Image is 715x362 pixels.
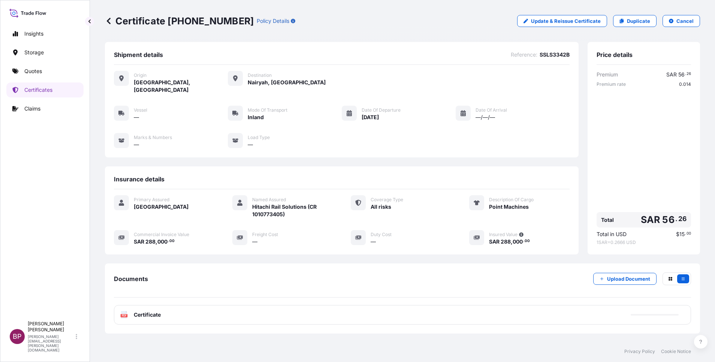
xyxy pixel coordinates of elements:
[601,216,614,224] span: Total
[134,197,169,203] span: Primary Assured
[248,141,253,148] span: —
[134,107,147,113] span: Vessel
[641,215,660,224] span: SAR
[489,239,500,244] span: SAR
[597,51,633,58] span: Price details
[122,314,127,317] text: PDF
[134,141,139,148] span: —
[134,203,188,211] span: [GEOGRAPHIC_DATA]
[687,73,691,75] span: 26
[371,197,403,203] span: Coverage Type
[24,86,52,94] p: Certificates
[679,81,691,87] span: 0.014
[476,114,495,121] span: —/—/—
[248,107,287,113] span: Mode of Transport
[24,105,40,112] p: Claims
[597,71,618,78] span: Premium
[371,203,391,211] span: All risks
[252,232,278,238] span: Freight Cost
[597,239,691,245] span: 1 SAR = 0.2666 USD
[362,107,401,113] span: Date of Departure
[252,203,333,218] span: Hitachi Rail Solutions (CR 1010773405)
[114,175,165,183] span: Insurance details
[105,15,254,27] p: Certificate [PHONE_NUMBER]
[679,232,685,237] span: 15
[531,17,601,25] p: Update & Reissue Certificate
[24,30,43,37] p: Insights
[28,321,74,333] p: [PERSON_NAME] [PERSON_NAME]
[597,81,626,87] span: Premium rate
[540,51,570,58] span: SSLS3342B
[134,239,144,244] span: SAR
[593,273,657,285] button: Upload Document
[6,82,84,97] a: Certificates
[607,275,650,283] p: Upload Document
[114,51,163,58] span: Shipment details
[13,333,22,340] span: BP
[6,64,84,79] a: Quotes
[661,349,691,355] a: Cookie Notice
[168,240,169,242] span: .
[489,203,529,211] span: Point Machines
[362,114,379,121] span: [DATE]
[156,239,157,244] span: ,
[157,239,168,244] span: 000
[169,240,175,242] span: 00
[257,17,289,25] p: Policy Details
[28,334,74,352] p: [PERSON_NAME][EMAIL_ADDRESS][PERSON_NAME][DOMAIN_NAME]
[134,114,139,121] span: —
[134,79,228,94] span: [GEOGRAPHIC_DATA], [GEOGRAPHIC_DATA]
[248,72,272,78] span: Destination
[511,239,513,244] span: ,
[523,240,524,242] span: .
[624,349,655,355] a: Privacy Policy
[687,232,691,235] span: 00
[252,238,257,245] span: —
[248,79,326,86] span: Nairyah, [GEOGRAPHIC_DATA]
[489,232,518,238] span: Insured Value
[6,26,84,41] a: Insights
[678,72,685,77] span: 56
[248,114,264,121] span: Inland
[501,239,511,244] span: 288
[134,311,161,319] span: Certificate
[676,232,679,237] span: $
[134,232,189,238] span: Commercial Invoice Value
[134,135,172,141] span: Marks & Numbers
[597,230,627,238] span: Total in USD
[371,238,376,245] span: —
[685,73,686,75] span: .
[513,239,523,244] span: 000
[662,215,674,224] span: 56
[511,51,537,58] span: Reference :
[134,72,147,78] span: Origin
[489,197,534,203] span: Description Of Cargo
[145,239,156,244] span: 288
[525,240,530,242] span: 00
[666,72,677,77] span: SAR
[248,135,270,141] span: Load Type
[6,45,84,60] a: Storage
[663,15,700,27] button: Cancel
[613,15,657,27] a: Duplicate
[252,197,286,203] span: Named Assured
[114,275,148,283] span: Documents
[676,17,694,25] p: Cancel
[675,217,678,221] span: .
[24,49,44,56] p: Storage
[685,232,686,235] span: .
[6,101,84,116] a: Claims
[476,107,507,113] span: Date of Arrival
[678,217,687,221] span: 26
[371,232,392,238] span: Duty Cost
[627,17,650,25] p: Duplicate
[24,67,42,75] p: Quotes
[517,15,607,27] a: Update & Reissue Certificate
